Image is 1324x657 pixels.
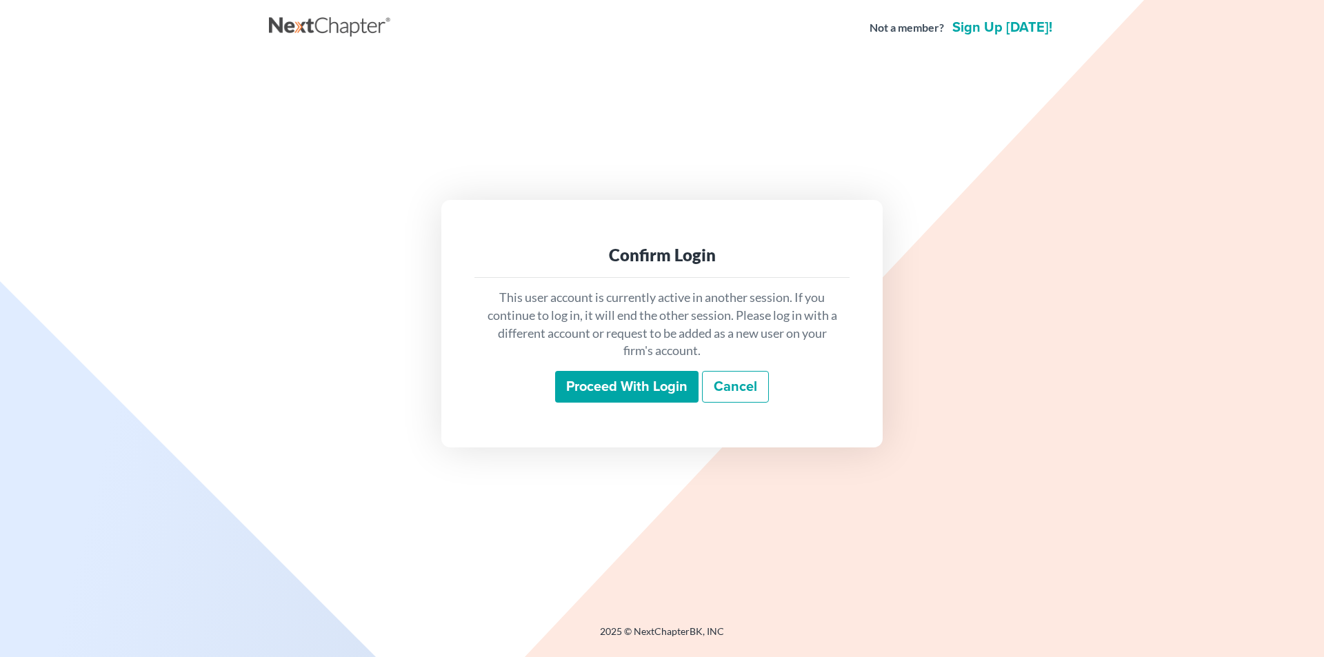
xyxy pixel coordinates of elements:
div: Confirm Login [485,244,839,266]
div: 2025 © NextChapterBK, INC [269,625,1055,649]
input: Proceed with login [555,371,699,403]
a: Cancel [702,371,769,403]
strong: Not a member? [870,20,944,36]
p: This user account is currently active in another session. If you continue to log in, it will end ... [485,289,839,360]
a: Sign up [DATE]! [950,21,1055,34]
